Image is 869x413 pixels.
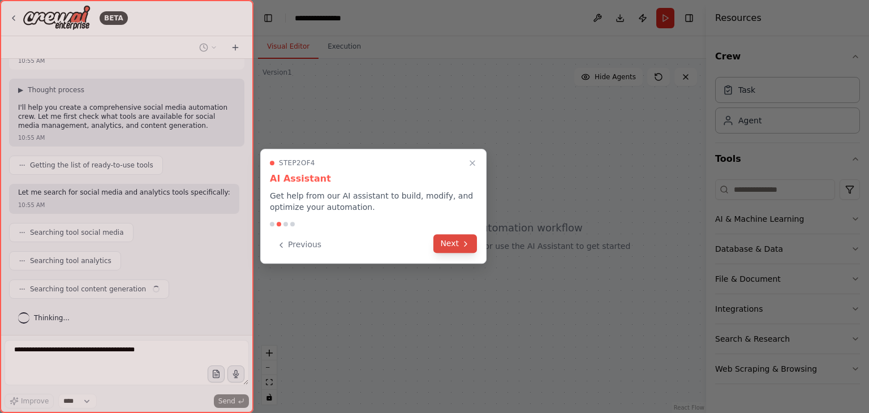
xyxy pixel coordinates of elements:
button: Hide left sidebar [260,10,276,26]
button: Close walkthrough [466,156,479,170]
button: Previous [270,235,328,254]
h3: AI Assistant [270,172,477,186]
span: Step 2 of 4 [279,158,315,167]
button: Next [433,234,477,253]
p: Get help from our AI assistant to build, modify, and optimize your automation. [270,190,477,213]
